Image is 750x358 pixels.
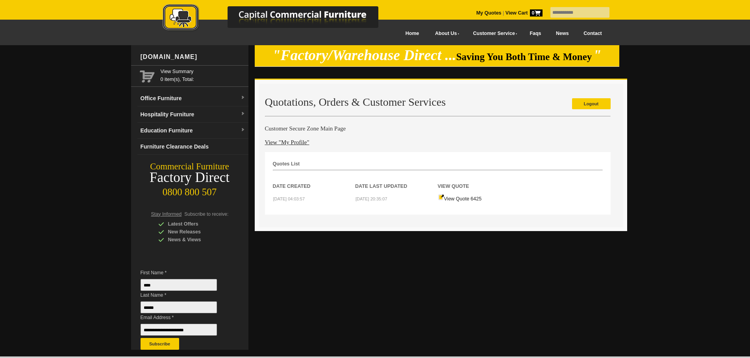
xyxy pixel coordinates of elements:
[137,45,248,69] div: [DOMAIN_NAME]
[265,96,611,108] h2: Quotations, Orders & Customer Services
[131,172,248,183] div: Factory Direct
[464,25,522,42] a: Customer Service
[158,220,233,228] div: Latest Offers
[141,301,217,313] input: Last Name *
[355,171,438,190] th: Date Last Updated
[137,90,248,106] a: Office Furnituredropdown
[141,4,417,33] img: Capital Commercial Furniture Logo
[476,10,502,16] a: My Quotes
[141,324,217,336] input: Email Address *
[141,279,217,291] input: First Name *
[506,10,543,16] strong: View Cart
[241,128,245,132] img: dropdown
[548,25,576,42] a: News
[273,196,305,201] small: [DATE] 04:03:57
[273,161,300,167] strong: Quotes List
[576,25,609,42] a: Contact
[504,10,542,16] a: View Cart0
[151,211,182,217] span: Stay Informed
[184,211,228,217] span: Subscribe to receive:
[158,236,233,244] div: News & Views
[593,47,602,63] em: "
[426,25,464,42] a: About Us
[456,51,592,62] span: Saving You Both Time & Money
[241,112,245,116] img: dropdown
[141,314,229,321] span: Email Address *
[141,269,229,277] span: First Name *
[161,68,245,82] span: 0 item(s), Total:
[522,25,549,42] a: Faqs
[137,106,248,123] a: Hospitality Furnituredropdown
[572,98,611,109] a: Logout
[131,161,248,172] div: Commercial Furniture
[438,196,482,202] a: View Quote 6425
[131,183,248,198] div: 0800 800 507
[137,139,248,155] a: Furniture Clearance Deals
[241,95,245,100] img: dropdown
[272,47,456,63] em: "Factory/Warehouse Direct ...
[356,196,387,201] small: [DATE] 20:35:07
[438,194,444,200] img: Quote-icon
[158,228,233,236] div: New Releases
[438,171,520,190] th: View Quote
[530,9,543,17] span: 0
[161,68,245,75] a: View Summary
[141,4,417,35] a: Capital Commercial Furniture Logo
[137,123,248,139] a: Education Furnituredropdown
[141,291,229,299] span: Last Name *
[141,338,179,350] button: Subscribe
[265,125,611,132] h4: Customer Secure Zone Main Page
[273,171,356,190] th: Date Created
[265,139,309,145] a: View "My Profile"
